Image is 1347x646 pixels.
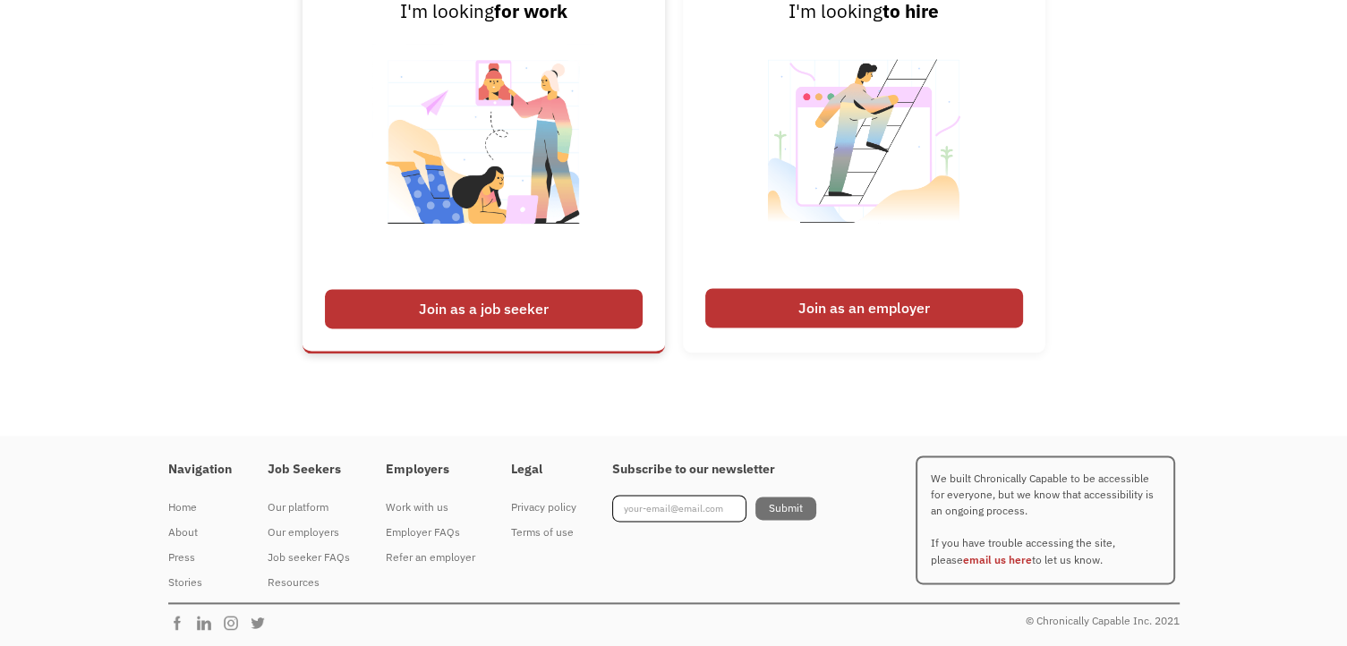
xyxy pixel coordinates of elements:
div: Employer FAQs [386,522,475,543]
div: Press [168,547,232,568]
img: Chronically Capable Twitter Page [249,614,276,632]
a: Terms of use [511,520,576,545]
a: About [168,520,232,545]
div: About [168,522,232,543]
h4: Legal [511,462,576,478]
div: Our employers [268,522,350,543]
div: Resources [268,572,350,593]
div: Privacy policy [511,497,576,518]
a: Refer an employer [386,545,475,570]
a: Press [168,545,232,570]
a: email us here [963,553,1032,566]
a: Our platform [268,495,350,520]
a: Our employers [268,520,350,545]
input: your-email@email.com [612,495,746,522]
a: Job seeker FAQs [268,545,350,570]
img: Chronically Capable Linkedin Page [195,614,222,632]
input: Submit [755,497,816,520]
div: Work with us [386,497,475,518]
a: Work with us [386,495,475,520]
a: Resources [268,570,350,595]
a: Home [168,495,232,520]
form: Footer Newsletter [612,495,816,522]
a: Privacy policy [511,495,576,520]
h4: Subscribe to our newsletter [612,462,816,478]
div: Refer an employer [386,547,475,568]
div: Home [168,497,232,518]
img: Chronically Capable Facebook Page [168,614,195,632]
div: Join as an employer [705,288,1023,327]
div: Our platform [268,497,350,518]
img: Chronically Capable Personalized Job Matching [372,26,595,279]
div: Terms of use [511,522,576,543]
h4: Navigation [168,462,232,478]
div: Job seeker FAQs [268,547,350,568]
a: Stories [168,570,232,595]
a: Employer FAQs [386,520,475,545]
div: © Chronically Capable Inc. 2021 [1026,610,1180,632]
div: Stories [168,572,232,593]
p: We built Chronically Capable to be accessible for everyone, but we know that accessibility is an ... [916,455,1175,584]
img: Chronically Capable Instagram Page [222,614,249,632]
h4: Employers [386,462,475,478]
h4: Job Seekers [268,462,350,478]
div: Join as a job seeker [325,289,643,328]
